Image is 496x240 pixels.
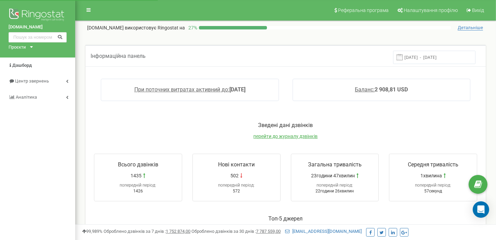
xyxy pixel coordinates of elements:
span: Детальніше [458,25,483,30]
span: При поточних витратах активний до: [134,86,229,93]
span: Всього дзвінків [118,161,158,168]
span: попередній період: [218,183,255,188]
span: Загальна тривалість [308,161,362,168]
input: Пошук за номером [9,32,67,42]
span: Аналiтика [16,94,37,100]
span: Нові контакти [218,161,255,168]
u: 1 752 874,00 [166,229,190,234]
img: Ringostat logo [9,7,67,24]
span: 1хвилина [420,172,442,179]
span: Середня тривалість [408,161,459,168]
p: [DOMAIN_NAME] [87,24,185,31]
span: використовує Ringostat на [125,25,185,30]
p: 27 % [185,24,199,31]
a: [EMAIL_ADDRESS][DOMAIN_NAME] [285,229,362,234]
span: Центр звернень [15,78,49,84]
span: Оброблено дзвінків за 30 днів : [191,229,281,234]
span: 57секунд [424,189,442,193]
a: [DOMAIN_NAME] [9,24,67,30]
u: 7 787 559,00 [256,229,281,234]
span: Налаштування профілю [404,8,458,13]
span: попередній період: [317,183,353,188]
span: Вихід [472,8,484,13]
span: 22години 26хвилин [316,189,354,193]
span: 1435 [131,172,142,179]
span: Баланс: [355,86,375,93]
span: Toп-5 джерел [269,215,303,222]
span: 99,989% [82,229,103,234]
span: попередній період: [120,183,156,188]
a: Баланс:2 908,81 USD [355,86,408,93]
span: 502 [230,172,239,179]
span: попередній період: [415,183,452,188]
span: 572 [233,189,240,193]
div: Проєкти [9,44,26,51]
span: Інформаційна панель [91,53,146,59]
span: Оброблено дзвінків за 7 днів : [104,229,190,234]
span: Реферальна програма [338,8,389,13]
span: 1426 [133,189,143,193]
div: Open Intercom Messenger [473,201,489,218]
span: Зведені дані дзвінків [258,122,313,128]
a: При поточних витратах активний до:[DATE] [134,86,245,93]
span: Дашборд [12,63,32,68]
a: перейти до журналу дзвінків [254,134,318,139]
span: 23години 47хвилин [311,172,355,179]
